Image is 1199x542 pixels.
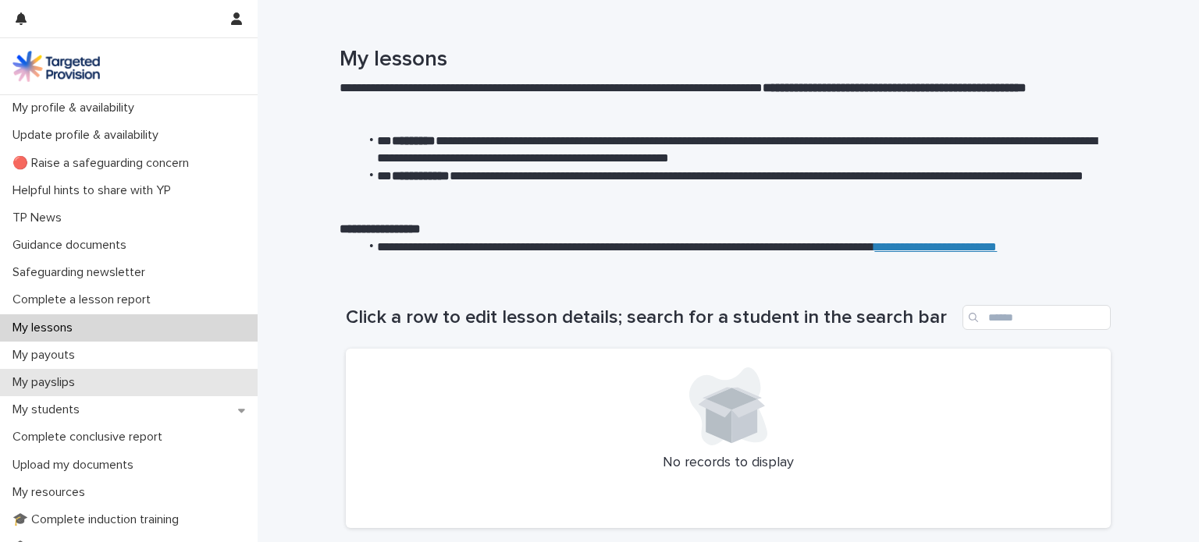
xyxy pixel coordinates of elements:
p: 🔴 Raise a safeguarding concern [6,156,201,171]
p: My payslips [6,375,87,390]
img: M5nRWzHhSzIhMunXDL62 [12,51,100,82]
p: My students [6,402,92,417]
h1: Click a row to edit lesson details; search for a student in the search bar [346,306,956,329]
p: Upload my documents [6,458,146,473]
p: My payouts [6,348,87,363]
p: Update profile & availability [6,128,171,143]
p: Safeguarding newsletter [6,265,158,280]
p: My lessons [6,321,85,335]
input: Search [962,305,1111,330]
p: Complete a lesson report [6,292,163,307]
p: 🎓 Complete induction training [6,512,191,527]
p: No records to display [365,455,1092,472]
p: Helpful hints to share with YP [6,183,183,198]
p: Guidance documents [6,238,139,253]
p: My resources [6,485,98,500]
p: Complete conclusive report [6,430,175,445]
p: TP News [6,211,74,225]
p: My profile & availability [6,101,147,115]
h1: My lessons [340,47,1105,73]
